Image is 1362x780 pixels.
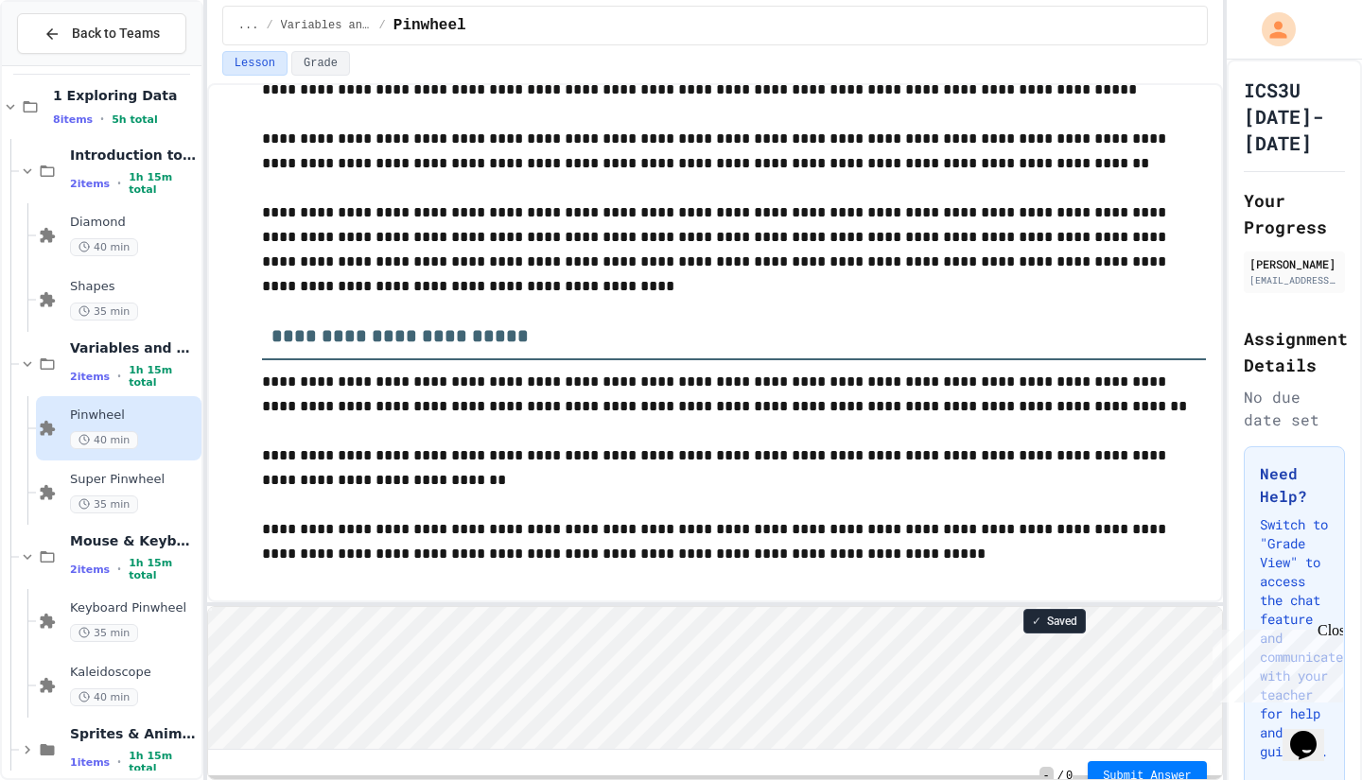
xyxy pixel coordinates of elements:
[70,279,198,295] span: Shapes
[70,147,198,164] span: Introduction to Snap
[100,112,104,127] span: •
[1249,255,1339,272] div: [PERSON_NAME]
[1244,187,1345,240] h2: Your Progress
[1242,8,1301,51] div: My Account
[70,725,198,742] span: Sprites & Animation
[1244,325,1345,378] h2: Assignment Details
[70,495,138,513] span: 35 min
[379,18,386,33] span: /
[70,407,198,424] span: Pinwheel
[117,562,121,577] span: •
[53,87,198,104] span: 1 Exploring Data
[1260,515,1329,761] p: Switch to "Grade View" to access the chat feature and communicate with your teacher for help and ...
[129,171,198,196] span: 1h 15m total
[72,24,160,43] span: Back to Teams
[281,18,372,33] span: Variables and Blocks
[17,13,186,54] button: Back to Teams
[70,339,198,356] span: Variables and Blocks
[70,238,138,256] span: 40 min
[393,14,466,37] span: Pinwheel
[70,215,198,231] span: Diamond
[1047,614,1077,629] span: Saved
[117,176,121,191] span: •
[53,113,93,126] span: 8 items
[70,431,138,449] span: 40 min
[70,472,198,488] span: Super Pinwheel
[1205,622,1343,702] iframe: chat widget
[238,18,259,33] span: ...
[291,51,350,76] button: Grade
[70,303,138,321] span: 35 min
[70,665,198,681] span: Kaleidoscope
[70,371,110,383] span: 2 items
[70,563,110,576] span: 2 items
[222,51,288,76] button: Lesson
[112,113,158,126] span: 5h total
[117,754,121,770] span: •
[129,364,198,389] span: 1h 15m total
[70,688,138,706] span: 40 min
[1244,77,1345,156] h1: ICS3U [DATE]-[DATE]
[70,624,138,642] span: 35 min
[1244,386,1345,431] div: No due date set
[70,600,198,616] span: Keyboard Pinwheel
[1249,273,1339,287] div: [EMAIL_ADDRESS][DOMAIN_NAME]
[117,369,121,384] span: •
[70,532,198,549] span: Mouse & Keyboard
[70,178,110,190] span: 2 items
[1032,614,1041,629] span: ✓
[1260,462,1329,508] h3: Need Help?
[129,750,198,774] span: 1h 15m total
[70,756,110,769] span: 1 items
[129,557,198,581] span: 1h 15m total
[208,607,1222,749] iframe: Snap! Programming Environment
[8,8,131,120] div: Chat with us now!Close
[1283,704,1343,761] iframe: chat widget
[266,18,272,33] span: /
